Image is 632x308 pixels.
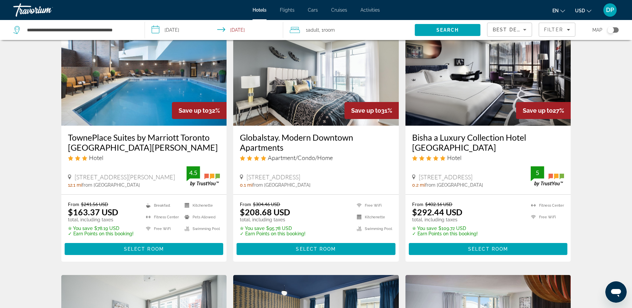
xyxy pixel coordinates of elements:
[539,23,575,37] button: Filters
[447,154,461,161] span: Hotel
[575,8,585,13] span: USD
[68,201,79,207] span: From
[331,7,347,13] a: Cruises
[89,154,103,161] span: Hotel
[353,213,392,221] li: Kitchenette
[605,281,627,303] iframe: Кнопка запуска окна обмена сообщениями
[68,207,118,217] ins: $163.37 USD
[181,201,220,210] li: Kitchenette
[436,27,459,33] span: Search
[240,201,251,207] span: From
[268,154,333,161] span: Apartment/Condo/Home
[409,244,568,252] a: Select Room
[323,27,335,33] span: Room
[602,27,619,33] button: Toggle map
[240,154,392,161] div: 4 star Apartment
[124,246,164,252] span: Select Room
[172,102,227,119] div: 32%
[68,132,220,152] a: TownePlace Suites by Marriott Toronto [GEOGRAPHIC_DATA][PERSON_NAME]
[240,207,290,217] ins: $208.68 USD
[415,24,480,36] button: Search
[187,169,200,177] div: 4.5
[240,182,253,188] span: 0.1 mi
[68,154,220,161] div: 3 star Hotel
[143,225,181,233] li: Free WiFi
[412,217,478,222] p: total, including taxes
[240,226,265,231] span: ✮ You save
[308,7,318,13] a: Cars
[247,173,300,181] span: [STREET_ADDRESS]
[353,201,392,210] li: Free WiFi
[592,25,602,35] span: Map
[240,226,306,231] p: $95.78 USD
[68,217,134,222] p: total, including taxes
[412,207,462,217] ins: $292.44 USD
[68,226,93,231] span: ✮ You save
[516,102,571,119] div: 27%
[412,226,437,231] span: ✮ You save
[145,20,283,40] button: Select check in and out date
[253,182,311,188] span: from [GEOGRAPHIC_DATA]
[523,107,553,114] span: Save up to
[143,201,181,210] li: Breakfast
[253,201,280,207] del: $304.46 USD
[65,244,224,252] a: Select Room
[344,102,399,119] div: 31%
[280,7,295,13] a: Flights
[181,213,220,221] li: Pets Allowed
[306,25,319,35] span: 1
[528,213,564,221] li: Free WiFi
[237,243,395,255] button: Select Room
[412,154,564,161] div: 5 star Hotel
[412,231,478,236] p: ✓ Earn Points on this booking!
[240,217,306,222] p: total, including taxes
[493,27,527,32] span: Best Deals
[187,166,220,186] img: TrustYou guest rating badge
[68,226,134,231] p: $78.19 USD
[425,201,452,207] del: $402.16 USD
[412,182,425,188] span: 0.2 mi
[544,27,563,32] span: Filter
[75,173,175,181] span: [STREET_ADDRESS][PERSON_NAME]
[419,173,472,181] span: [STREET_ADDRESS]
[606,7,614,13] span: DP
[531,169,544,177] div: 5
[552,8,559,13] span: en
[360,7,380,13] a: Activities
[233,19,399,126] img: Globalstay. Modern Downtown Apartments
[308,27,319,33] span: Adult
[179,107,209,114] span: Save up to
[296,246,336,252] span: Select Room
[412,201,423,207] span: From
[552,6,565,15] button: Change language
[240,132,392,152] a: Globalstay. Modern Downtown Apartments
[65,243,224,255] button: Select Room
[468,246,508,252] span: Select Room
[353,225,392,233] li: Swimming Pool
[412,226,478,231] p: $109.72 USD
[253,7,267,13] a: Hotels
[26,25,135,35] input: Search hotel destination
[412,132,564,152] a: Bisha a Luxury Collection Hotel [GEOGRAPHIC_DATA]
[283,20,415,40] button: Travelers: 1 adult, 0 children
[319,25,335,35] span: , 1
[528,201,564,210] li: Fitness Center
[493,26,526,34] mat-select: Sort by
[61,19,227,126] img: TownePlace Suites by Marriott Toronto Northeast Markham
[575,6,591,15] button: Change currency
[405,19,571,126] img: Bisha a Luxury Collection Hotel Toronto
[531,166,564,186] img: TrustYou guest rating badge
[351,107,381,114] span: Save up to
[601,3,619,17] button: User Menu
[81,201,108,207] del: $241.56 USD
